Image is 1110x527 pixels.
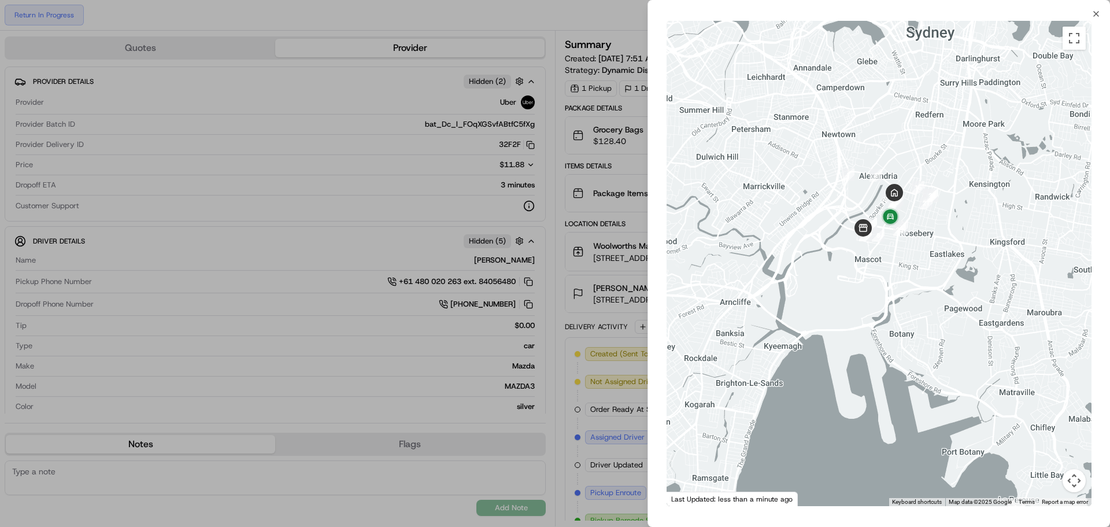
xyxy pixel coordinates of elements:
img: Google [669,491,708,506]
a: Open this area in Google Maps (opens a new window) [669,491,708,506]
div: 16 [912,181,924,194]
div: 4 [864,218,877,230]
span: Map data ©2025 Google [949,499,1012,505]
div: 15 [891,193,904,205]
a: Report a map error [1042,499,1088,505]
div: 1 [842,168,854,181]
button: Toggle fullscreen view [1063,27,1086,50]
a: Terms [1019,499,1035,505]
div: 3 [882,189,894,202]
div: 5 [864,218,877,231]
div: 18 [923,190,936,202]
div: 8 [872,229,885,242]
div: 20 [926,189,938,202]
div: Last Updated: less than a minute ago [667,492,798,506]
div: 7 [859,229,872,241]
div: 13 [888,196,901,209]
div: 2 [869,169,882,182]
div: 10 [887,198,900,211]
div: 22 [896,221,908,234]
div: 23 [893,223,906,236]
div: 17 [923,189,935,201]
div: 21 [920,197,933,209]
button: Keyboard shortcuts [892,498,942,506]
button: Map camera controls [1063,469,1086,492]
